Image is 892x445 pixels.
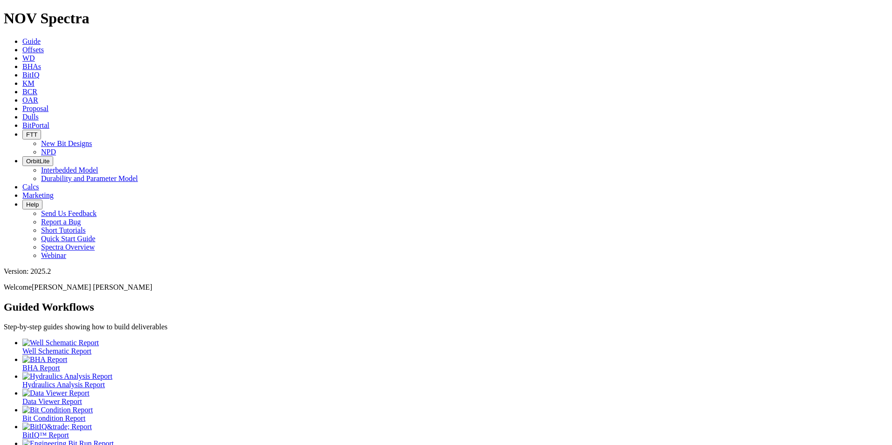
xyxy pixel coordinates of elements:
a: BitPortal [22,121,49,129]
a: Short Tutorials [41,226,86,234]
img: Bit Condition Report [22,406,93,414]
span: Hydraulics Analysis Report [22,381,105,389]
span: Help [26,201,39,208]
a: NPD [41,148,56,156]
h1: NOV Spectra [4,10,888,27]
a: BCR [22,88,37,96]
a: New Bit Designs [41,139,92,147]
a: Durability and Parameter Model [41,174,138,182]
span: Well Schematic Report [22,347,91,355]
a: Calcs [22,183,39,191]
a: BHA Report BHA Report [22,355,888,372]
a: Bit Condition Report Bit Condition Report [22,406,888,422]
button: Help [22,200,42,209]
a: BitIQ&trade; Report BitIQ™ Report [22,423,888,439]
a: KM [22,79,35,87]
a: BHAs [22,63,41,70]
div: Version: 2025.2 [4,267,888,276]
img: Data Viewer Report [22,389,90,397]
a: Data Viewer Report Data Viewer Report [22,389,888,405]
a: WD [22,54,35,62]
a: BitIQ [22,71,39,79]
img: Hydraulics Analysis Report [22,372,112,381]
span: BHA Report [22,364,60,372]
a: Marketing [22,191,54,199]
span: BitIQ™ Report [22,431,69,439]
p: Step-by-step guides showing how to build deliverables [4,323,888,331]
span: FTT [26,131,37,138]
img: Well Schematic Report [22,339,99,347]
a: Quick Start Guide [41,235,95,243]
a: Hydraulics Analysis Report Hydraulics Analysis Report [22,372,888,389]
a: Well Schematic Report Well Schematic Report [22,339,888,355]
img: BHA Report [22,355,67,364]
a: Offsets [22,46,44,54]
a: Proposal [22,104,49,112]
button: FTT [22,130,41,139]
a: OAR [22,96,38,104]
a: Send Us Feedback [41,209,97,217]
a: Interbedded Model [41,166,98,174]
button: OrbitLite [22,156,53,166]
span: Bit Condition Report [22,414,85,422]
a: Spectra Overview [41,243,95,251]
a: Webinar [41,251,66,259]
a: Dulls [22,113,39,121]
a: Guide [22,37,41,45]
h2: Guided Workflows [4,301,888,313]
img: BitIQ&trade; Report [22,423,92,431]
p: Welcome [4,283,888,292]
a: Report a Bug [41,218,81,226]
span: [PERSON_NAME] [PERSON_NAME] [32,283,152,291]
span: Data Viewer Report [22,397,82,405]
span: OrbitLite [26,158,49,165]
